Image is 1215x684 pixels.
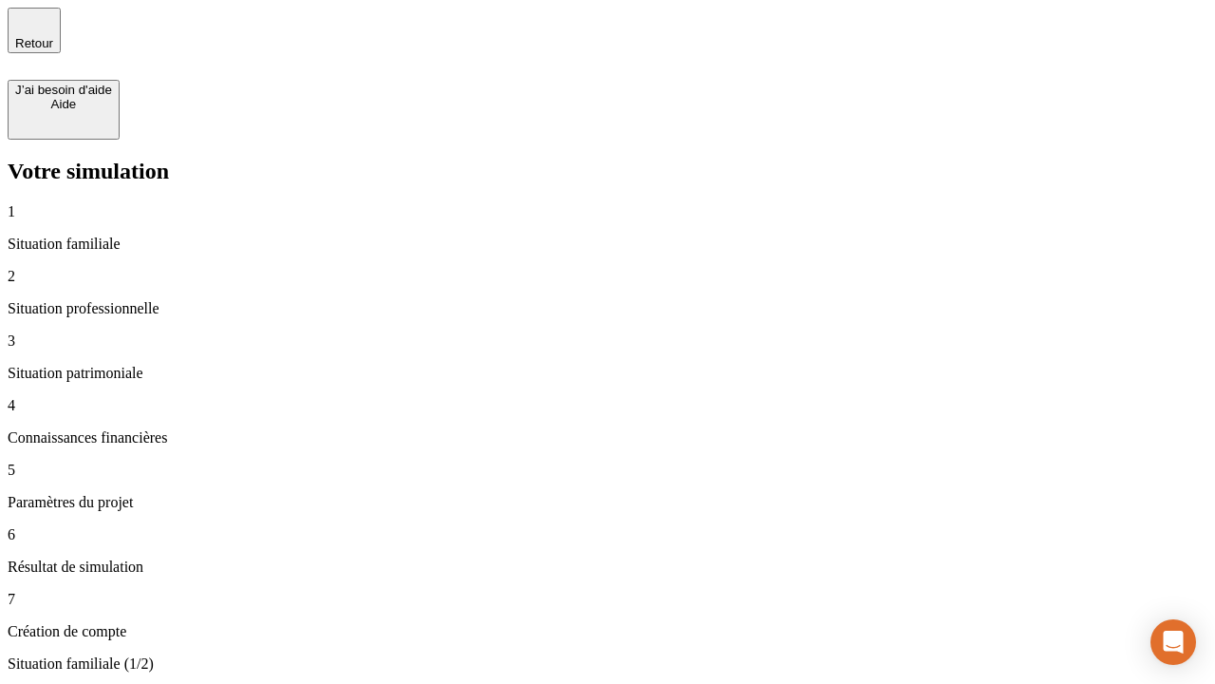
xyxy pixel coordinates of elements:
[8,559,1207,576] p: Résultat de simulation
[8,462,1207,479] p: 5
[8,236,1207,253] p: Situation familiale
[8,591,1207,608] p: 7
[1150,619,1196,665] div: Open Intercom Messenger
[15,36,53,50] span: Retour
[15,97,112,111] div: Aide
[8,623,1207,640] p: Création de compte
[8,203,1207,220] p: 1
[8,365,1207,382] p: Situation patrimoniale
[8,300,1207,317] p: Situation professionnelle
[8,268,1207,285] p: 2
[15,83,112,97] div: J’ai besoin d'aide
[8,80,120,140] button: J’ai besoin d'aideAide
[8,397,1207,414] p: 4
[8,526,1207,543] p: 6
[8,159,1207,184] h2: Votre simulation
[8,494,1207,511] p: Paramètres du projet
[8,429,1207,446] p: Connaissances financières
[8,655,1207,673] p: Situation familiale (1/2)
[8,8,61,53] button: Retour
[8,332,1207,350] p: 3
